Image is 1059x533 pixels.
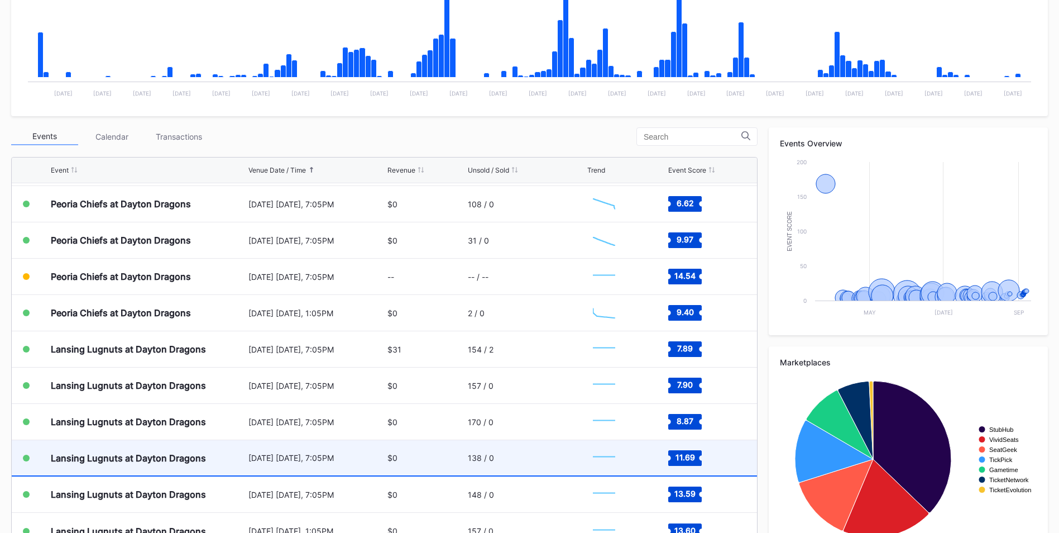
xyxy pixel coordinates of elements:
text: [DATE] [330,90,349,97]
text: 9.97 [677,235,693,244]
text: 14.54 [674,271,696,280]
text: 13.59 [674,489,696,498]
div: Lansing Lugnuts at Dayton Dragons [51,416,206,427]
text: [DATE] [212,90,231,97]
div: 157 / 0 [468,381,493,391]
text: [DATE] [885,90,903,97]
div: Revenue [387,166,415,174]
svg: Chart title [587,372,621,399]
div: Peoria Chiefs at Dayton Dragons [51,235,191,246]
svg: Chart title [587,263,621,291]
text: [DATE] [172,90,191,97]
div: $0 [387,417,397,427]
div: 138 / 0 [468,453,494,463]
div: Calendar [78,128,145,145]
div: 108 / 0 [468,199,494,209]
text: Event Score [787,211,793,251]
text: May [864,309,876,316]
text: 200 [797,159,807,165]
text: [DATE] [370,90,389,97]
text: [DATE] [964,90,983,97]
text: [DATE] [291,90,310,97]
div: Lansing Lugnuts at Dayton Dragons [51,344,206,355]
text: 0 [803,297,807,304]
text: 7.90 [677,380,693,389]
input: Search [644,132,741,141]
div: 170 / 0 [468,417,493,427]
div: Event Score [668,166,706,174]
text: [DATE] [93,90,112,97]
div: Marketplaces [780,358,1037,367]
div: $0 [387,453,397,463]
text: Sep [1014,309,1024,316]
svg: Chart title [587,226,621,254]
div: Peoria Chiefs at Dayton Dragons [51,198,191,210]
text: 9.40 [676,307,693,317]
text: 6.62 [676,198,693,208]
div: Trend [587,166,605,174]
text: [DATE] [54,90,73,97]
div: $0 [387,381,397,391]
text: 150 [797,193,807,200]
text: [DATE] [1004,90,1022,97]
div: 154 / 2 [468,345,493,354]
div: $0 [387,199,397,209]
div: Peoria Chiefs at Dayton Dragons [51,271,191,282]
text: TicketNetwork [989,477,1029,483]
div: [DATE] [DATE], 1:05PM [248,308,385,318]
div: 148 / 0 [468,490,494,499]
text: [DATE] [648,90,666,97]
text: 8.87 [677,416,693,426]
text: 7.89 [677,344,693,353]
text: TicketEvolution [989,487,1031,493]
text: [DATE] [766,90,784,97]
svg: Chart title [780,156,1037,324]
div: [DATE] [DATE], 7:05PM [248,381,385,391]
div: Venue Date / Time [248,166,306,174]
text: [DATE] [806,90,824,97]
div: Lansing Lugnuts at Dayton Dragons [51,380,206,391]
text: 100 [797,228,807,235]
text: [DATE] [489,90,507,97]
text: [DATE] [252,90,270,97]
div: [DATE] [DATE], 7:05PM [248,236,385,245]
div: 31 / 0 [468,236,489,245]
svg: Chart title [587,444,621,472]
div: Event [51,166,69,174]
text: 11.69 [675,452,694,461]
text: [DATE] [726,90,745,97]
div: Lansing Lugnuts at Dayton Dragons [51,489,206,500]
svg: Chart title [587,190,621,218]
svg: Chart title [587,335,621,363]
svg: Chart title [587,299,621,327]
text: TickPick [989,456,1013,463]
div: Events Overview [780,139,1037,148]
text: SeatGeek [989,446,1017,453]
div: -- [387,272,394,282]
div: Peoria Chiefs at Dayton Dragons [51,307,191,318]
div: $31 [387,345,401,354]
text: [DATE] [568,90,587,97]
div: 2 / 0 [468,308,485,318]
div: [DATE] [DATE], 7:05PM [248,272,385,282]
text: [DATE] [449,90,468,97]
text: [DATE] [133,90,151,97]
text: [DATE] [924,90,943,97]
text: [DATE] [410,90,428,97]
div: $0 [387,236,397,245]
div: Events [11,128,78,145]
text: [DATE] [608,90,626,97]
div: Lansing Lugnuts at Dayton Dragons [51,453,206,464]
text: 50 [800,263,807,269]
div: [DATE] [DATE], 7:05PM [248,199,385,209]
div: Unsold / Sold [468,166,509,174]
div: Transactions [145,128,212,145]
svg: Chart title [587,480,621,508]
div: [DATE] [DATE], 7:05PM [248,345,385,354]
text: [DATE] [529,90,547,97]
div: $0 [387,308,397,318]
text: [DATE] [935,309,953,316]
text: Gametime [989,467,1018,473]
text: VividSeats [989,436,1019,443]
text: [DATE] [687,90,706,97]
